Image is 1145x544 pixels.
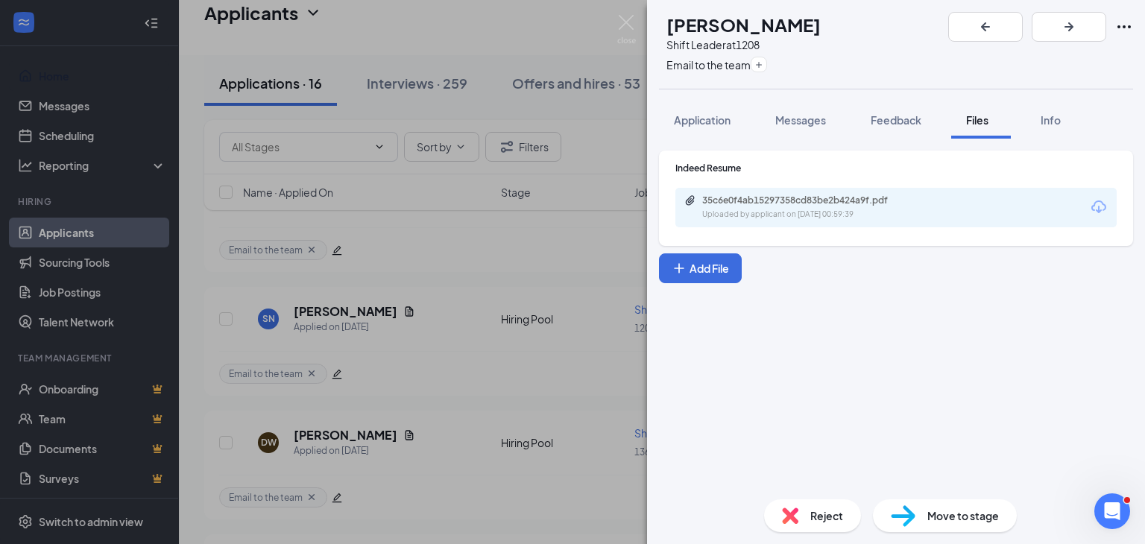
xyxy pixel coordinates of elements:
[675,162,1117,174] div: Indeed Resume
[1041,113,1061,127] span: Info
[977,18,994,36] svg: ArrowLeftNew
[927,507,999,524] span: Move to stage
[810,507,843,524] span: Reject
[1060,18,1078,36] svg: ArrowRight
[666,37,821,52] div: Shift Leader at 1208
[775,113,826,127] span: Messages
[948,12,1023,42] button: ArrowLeftNew
[702,209,926,221] div: Uploaded by applicant on [DATE] 00:59:39
[1094,493,1130,529] iframe: Intercom live chat
[659,253,742,283] button: Add FilePlus
[684,194,696,206] svg: Paperclip
[1115,18,1133,36] svg: Ellipses
[966,113,988,127] span: Files
[1090,198,1108,216] svg: Download
[702,194,911,206] div: 35c6e0f4ab15297358cd83be2b424a9f.pdf
[751,57,767,72] button: Plus
[666,12,821,37] h1: [PERSON_NAME]
[1032,12,1106,42] button: ArrowRight
[674,113,731,127] span: Application
[666,58,751,72] span: Email to the team
[871,113,921,127] span: Feedback
[754,60,763,69] svg: Plus
[672,261,687,276] svg: Plus
[684,194,926,221] a: Paperclip35c6e0f4ab15297358cd83be2b424a9f.pdfUploaded by applicant on [DATE] 00:59:39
